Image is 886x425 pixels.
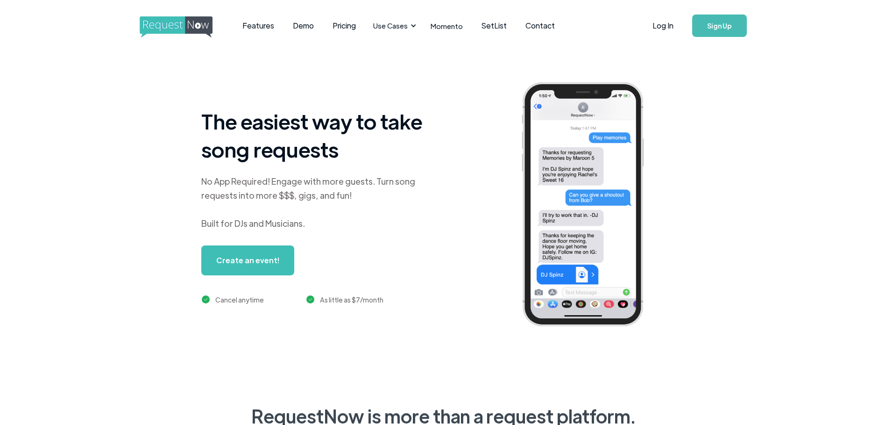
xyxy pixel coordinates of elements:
[306,295,314,303] img: green checkmark
[140,16,230,38] img: requestnow logo
[692,14,747,37] a: Sign Up
[201,245,294,275] a: Create an event!
[511,76,669,336] img: iphone screenshot
[202,295,210,303] img: green checkmark
[201,174,435,231] div: No App Required! Engage with more guests. Turn song requests into more $$$, gigs, and fun! Built ...
[233,11,284,40] a: Features
[472,11,516,40] a: SetList
[373,21,408,31] div: Use Cases
[215,294,264,305] div: Cancel anytime
[201,107,435,163] h1: The easiest way to take song requests
[516,11,564,40] a: Contact
[140,16,210,35] a: home
[320,294,383,305] div: As little as $7/month
[368,11,419,40] div: Use Cases
[323,11,365,40] a: Pricing
[421,12,472,40] a: Momento
[643,9,683,42] a: Log In
[284,11,323,40] a: Demo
